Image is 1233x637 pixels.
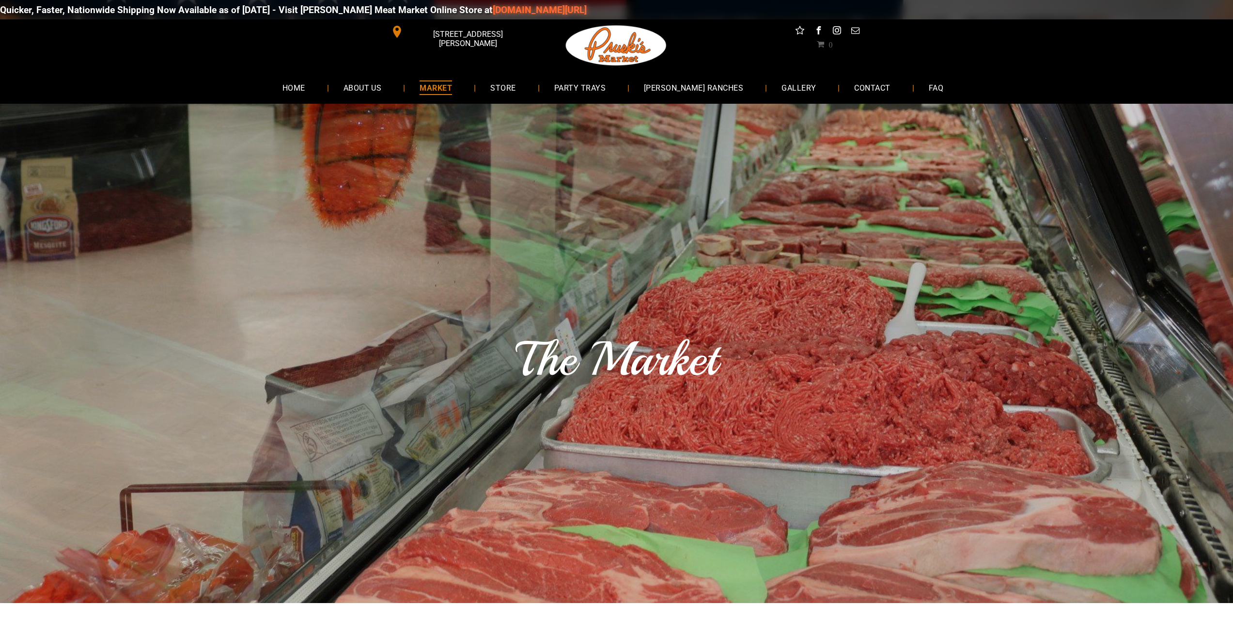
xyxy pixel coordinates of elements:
[914,75,958,100] a: FAQ
[384,24,532,39] a: [STREET_ADDRESS][PERSON_NAME]
[563,4,1150,16] div: Quicker, Faster, Nationwide Shipping Now Available as of [DATE] - Visit [PERSON_NAME] Meat Market...
[849,24,861,39] a: email
[329,75,396,100] a: ABOUT US
[405,25,530,53] span: [STREET_ADDRESS][PERSON_NAME]
[830,24,843,39] a: instagram
[629,75,758,100] a: [PERSON_NAME] RANCHES
[812,24,825,39] a: facebook
[405,75,467,100] a: MARKET
[268,75,320,100] a: HOME
[515,329,718,389] span: The Market
[767,75,830,100] a: GALLERY
[540,75,620,100] a: PARTY TRAYS
[794,24,806,39] a: Social network
[828,40,832,48] span: 0
[1056,4,1150,16] a: [DOMAIN_NAME][URL]
[564,19,669,72] img: Pruski-s+Market+HQ+Logo2-1920w.png
[840,75,905,100] a: CONTACT
[476,75,530,100] a: STORE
